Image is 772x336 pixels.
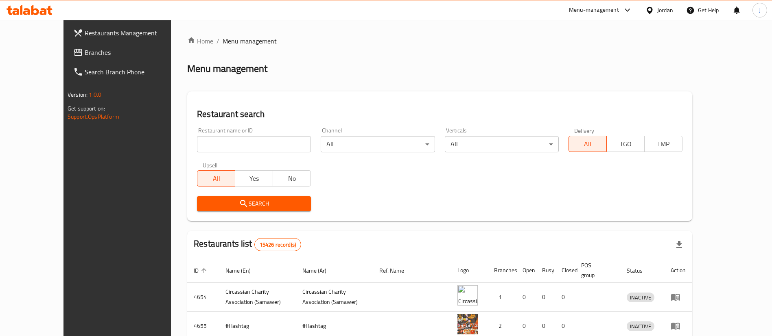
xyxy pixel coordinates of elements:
input: Search for restaurant name or ID.. [197,136,311,152]
td: 0 [536,283,555,312]
span: 1.0.0 [89,89,101,100]
a: Home [187,36,213,46]
div: Menu [671,321,686,331]
button: All [197,170,235,186]
td: 0 [516,283,536,312]
div: Total records count [254,238,301,251]
span: ID [194,266,209,275]
span: INACTIVE [627,322,654,331]
span: All [201,173,232,184]
td: 4654 [187,283,219,312]
td: ​Circassian ​Charity ​Association​ (Samawer) [296,283,373,312]
li: / [217,36,219,46]
a: Search Branch Phone [67,62,192,82]
div: Jordan [657,6,673,15]
img: ​Circassian ​Charity ​Association​ (Samawer) [457,285,478,306]
td: 1 [488,283,516,312]
a: Branches [67,43,192,62]
span: Branches [85,48,186,57]
h2: Menu management [187,62,267,75]
span: TGO [610,138,641,150]
a: Support.OpsPlatform [68,111,119,122]
label: Delivery [574,128,595,133]
span: Status [627,266,653,275]
th: Open [516,258,536,283]
img: #Hashtag [457,314,478,334]
span: Menu management [223,36,277,46]
button: TMP [644,136,682,152]
th: Logo [451,258,488,283]
span: TMP [648,138,679,150]
span: Version: [68,89,87,100]
label: Upsell [203,162,218,168]
span: POS group [581,260,610,280]
button: Yes [235,170,273,186]
div: Menu [671,292,686,302]
span: Ref. Name [379,266,415,275]
span: INACTIVE [627,293,654,302]
td: ​Circassian ​Charity ​Association​ (Samawer) [219,283,296,312]
div: All [321,136,435,152]
nav: breadcrumb [187,36,692,46]
button: Search [197,196,311,211]
th: Branches [488,258,516,283]
div: Export file [669,235,689,254]
a: Restaurants Management [67,23,192,43]
h2: Restaurants list [194,238,301,251]
button: No [273,170,311,186]
span: 15426 record(s) [255,241,301,249]
button: TGO [606,136,645,152]
th: Action [664,258,692,283]
span: Restaurants Management [85,28,186,38]
td: 0 [555,283,575,312]
span: Search [203,199,304,209]
span: Name (Ar) [302,266,337,275]
span: No [276,173,308,184]
span: Yes [238,173,270,184]
h2: Restaurant search [197,108,682,120]
button: All [569,136,607,152]
span: J [759,6,761,15]
div: All [445,136,559,152]
span: Get support on: [68,103,105,114]
span: All [572,138,604,150]
th: Closed [555,258,575,283]
span: Search Branch Phone [85,67,186,77]
th: Busy [536,258,555,283]
span: Name (En) [225,266,261,275]
div: Menu-management [569,5,619,15]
